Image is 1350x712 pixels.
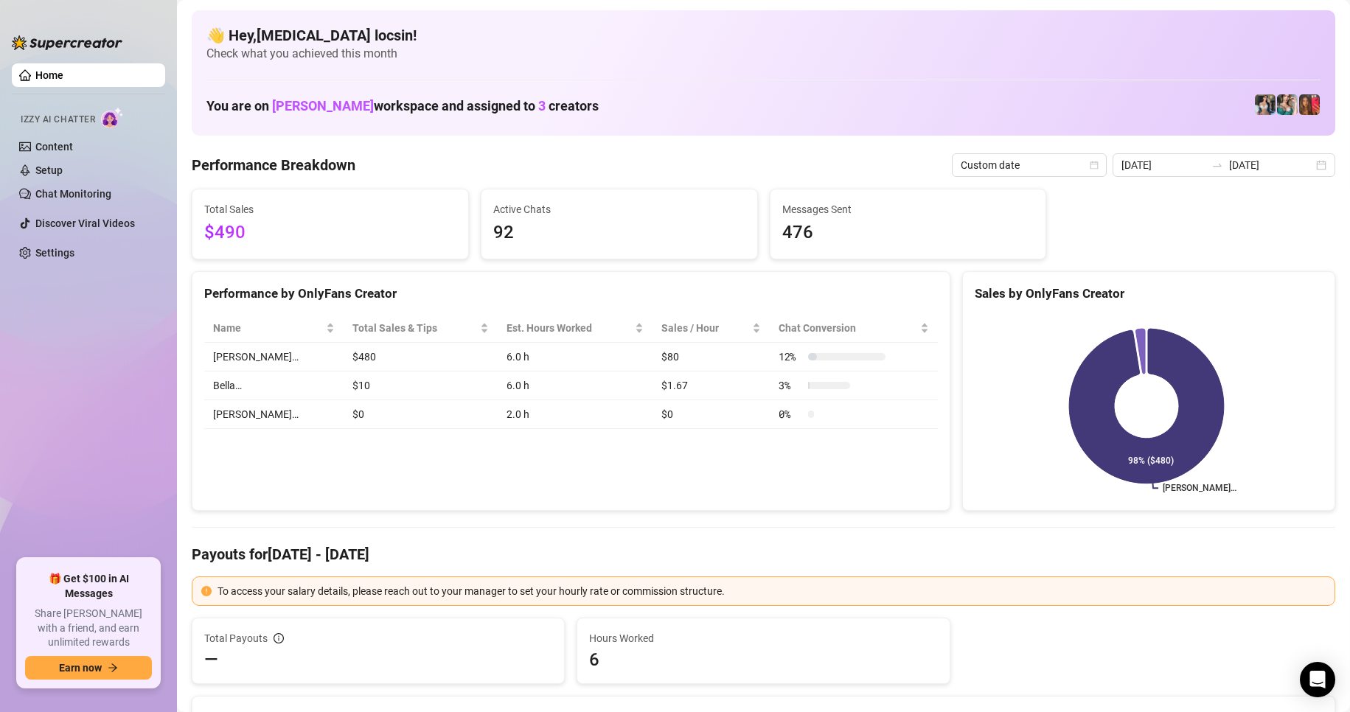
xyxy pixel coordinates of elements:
[653,400,770,429] td: $0
[1211,159,1223,171] span: to
[204,201,456,217] span: Total Sales
[653,371,770,400] td: $1.67
[344,371,498,400] td: $10
[35,188,111,200] a: Chat Monitoring
[35,217,135,229] a: Discover Viral Videos
[204,400,344,429] td: [PERSON_NAME]…
[101,107,124,128] img: AI Chatter
[204,648,218,671] span: —
[204,284,938,304] div: Performance by OnlyFans Creator
[782,219,1034,247] span: 476
[779,406,802,422] span: 0 %
[1277,94,1298,115] img: Zaddy
[352,320,477,336] span: Total Sales & Tips
[108,663,118,673] span: arrow-right
[204,314,344,343] th: Name
[779,377,802,394] span: 3 %
[782,201,1034,217] span: Messages Sent
[213,320,323,336] span: Name
[589,630,937,646] span: Hours Worked
[1299,94,1320,115] img: Bella
[589,648,937,671] span: 6
[1090,161,1099,170] span: calendar
[206,98,599,114] h1: You are on workspace and assigned to creators
[206,25,1321,46] h4: 👋 Hey, [MEDICAL_DATA] locsin !
[1211,159,1223,171] span: swap-right
[204,343,344,371] td: [PERSON_NAME]…
[1121,157,1205,173] input: Start date
[779,349,802,365] span: 12 %
[1163,484,1236,494] text: [PERSON_NAME]…
[344,314,498,343] th: Total Sales & Tips
[201,586,212,596] span: exclamation-circle
[192,544,1335,565] h4: Payouts for [DATE] - [DATE]
[204,371,344,400] td: Bella…
[192,155,355,175] h4: Performance Breakdown
[344,400,498,429] td: $0
[779,320,917,336] span: Chat Conversion
[493,201,745,217] span: Active Chats
[25,572,152,601] span: 🎁 Get $100 in AI Messages
[1255,94,1276,115] img: Katy
[961,154,1098,176] span: Custom date
[498,343,653,371] td: 6.0 h
[35,164,63,176] a: Setup
[498,400,653,429] td: 2.0 h
[507,320,632,336] div: Est. Hours Worked
[493,219,745,247] span: 92
[59,662,102,674] span: Earn now
[274,633,284,643] span: info-circle
[206,46,1321,62] span: Check what you achieved this month
[1229,157,1313,173] input: End date
[21,113,95,127] span: Izzy AI Chatter
[975,284,1323,304] div: Sales by OnlyFans Creator
[344,343,498,371] td: $480
[35,69,63,81] a: Home
[12,35,122,50] img: logo-BBDzfeDw.svg
[25,656,152,680] button: Earn nowarrow-right
[35,247,74,259] a: Settings
[538,98,546,114] span: 3
[770,314,938,343] th: Chat Conversion
[218,583,1326,599] div: To access your salary details, please reach out to your manager to set your hourly rate or commis...
[35,141,73,153] a: Content
[25,607,152,650] span: Share [PERSON_NAME] with a friend, and earn unlimited rewards
[204,219,456,247] span: $490
[653,314,770,343] th: Sales / Hour
[498,371,653,400] td: 6.0 h
[272,98,374,114] span: [PERSON_NAME]
[653,343,770,371] td: $80
[661,320,749,336] span: Sales / Hour
[1300,662,1335,697] div: Open Intercom Messenger
[204,630,268,646] span: Total Payouts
